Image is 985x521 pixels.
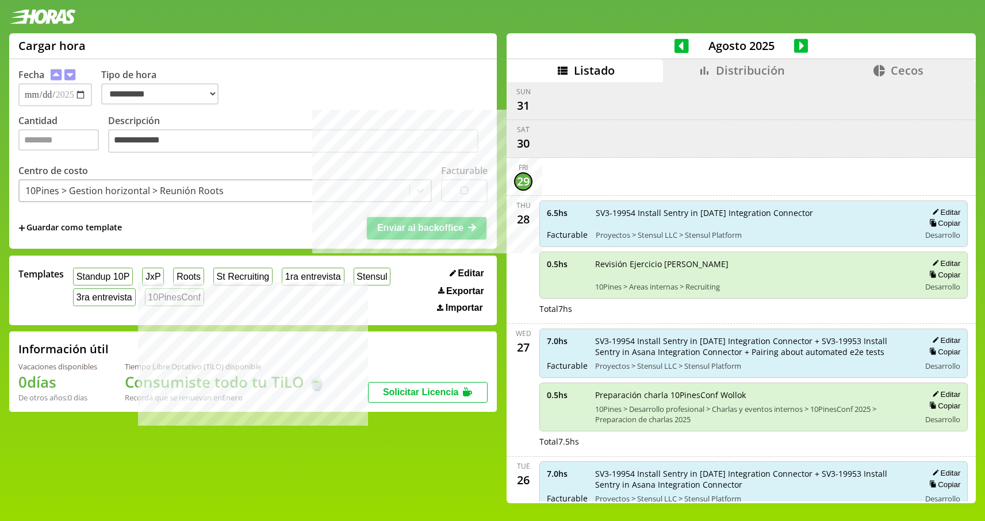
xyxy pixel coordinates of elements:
[596,207,912,218] span: SV3-19954 Install Sentry in [DATE] Integration Connector
[925,361,960,371] span: Desarrollo
[125,361,326,372] div: Tiempo Libre Optativo (TiLO) disponible
[517,461,530,471] div: Tue
[596,230,912,240] span: Proyectos > Stensul LLC > Stensul Platform
[435,285,488,297] button: Exportar
[929,335,960,345] button: Editar
[925,493,960,504] span: Desarrollo
[282,268,344,285] button: 1ra entrevista
[595,335,912,357] span: SV3-19954 Install Sentry in [DATE] Integration Connector + SV3-19953 Install Sentry in Asana Inte...
[108,129,478,153] textarea: Descripción
[716,63,785,78] span: Distribución
[926,347,960,357] button: Copiar
[547,207,588,218] span: 6.5 hs
[18,129,99,150] input: Cantidad
[18,268,64,280] span: Templates
[514,210,532,229] div: 28
[18,361,97,372] div: Vacaciones disponibles
[145,288,204,306] button: 10PinesConf
[547,335,587,346] span: 7.0 hs
[73,288,136,306] button: 3ra entrevista
[108,114,488,156] label: Descripción
[142,268,164,285] button: JxP
[539,303,968,314] div: Total 7 hs
[507,82,976,502] div: scrollable content
[519,163,528,172] div: Fri
[101,68,228,106] label: Tipo de hora
[595,389,912,400] span: Preparación charla 10PinesConf Wollok
[514,338,532,357] div: 27
[377,223,463,233] span: Enviar al backoffice
[25,184,224,197] div: 10Pines > Gestion horizontal > Reunión Roots
[18,372,97,392] h1: 0 días
[595,468,912,490] span: SV3-19954 Install Sentry in [DATE] Integration Connector + SV3-19953 Install Sentry in Asana Inte...
[595,258,912,269] span: Revisión Ejercicio [PERSON_NAME]
[595,361,912,371] span: Proyectos > Stensul LLC > Stensul Platform
[547,389,587,400] span: 0.5 hs
[595,281,912,292] span: 10Pines > Areas internas > Recruiting
[547,360,587,371] span: Facturable
[547,229,588,240] span: Facturable
[173,268,204,285] button: Roots
[517,125,530,134] div: Sat
[891,63,923,78] span: Cecos
[929,258,960,268] button: Editar
[514,471,532,489] div: 26
[213,268,273,285] button: St Recruiting
[125,392,326,403] div: Recordá que se renuevan en
[925,281,960,292] span: Desarrollo
[18,392,97,403] div: De otros años: 0 días
[441,164,488,177] label: Facturable
[547,258,587,269] span: 0.5 hs
[689,38,794,53] span: Agosto 2025
[595,404,912,424] span: 10Pines > Desarrollo profesional > Charlas y eventos internos > 10PinesConf 2025 > Preparacion de...
[9,9,76,24] img: logotipo
[18,38,86,53] h1: Cargar hora
[446,286,484,296] span: Exportar
[446,303,483,313] span: Importar
[929,207,960,217] button: Editar
[925,414,960,424] span: Desarrollo
[925,230,960,240] span: Desarrollo
[73,268,133,285] button: Standup 10P
[18,164,88,177] label: Centro de costo
[18,341,109,357] h2: Información útil
[514,134,532,153] div: 30
[514,97,532,115] div: 31
[539,436,968,447] div: Total 7.5 hs
[929,389,960,399] button: Editar
[547,468,587,479] span: 7.0 hs
[547,493,587,504] span: Facturable
[18,222,25,234] span: +
[446,268,488,279] button: Editar
[516,329,531,338] div: Wed
[926,270,960,280] button: Copiar
[516,200,531,210] div: Thu
[514,172,532,191] div: 29
[929,468,960,478] button: Editar
[926,480,960,489] button: Copiar
[367,217,486,239] button: Enviar al backoffice
[458,268,484,279] span: Editar
[926,218,960,228] button: Copiar
[574,63,615,78] span: Listado
[354,268,391,285] button: Stensul
[222,392,243,403] b: Enero
[18,222,122,234] span: +Guardar como template
[101,83,219,105] select: Tipo de hora
[595,493,912,504] span: Proyectos > Stensul LLC > Stensul Platform
[516,87,531,97] div: Sun
[926,401,960,411] button: Copiar
[18,68,44,81] label: Fecha
[125,372,326,392] h1: Consumiste todo tu TiLO 🍵
[368,382,488,403] button: Solicitar Licencia
[18,114,108,156] label: Cantidad
[383,387,459,397] span: Solicitar Licencia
